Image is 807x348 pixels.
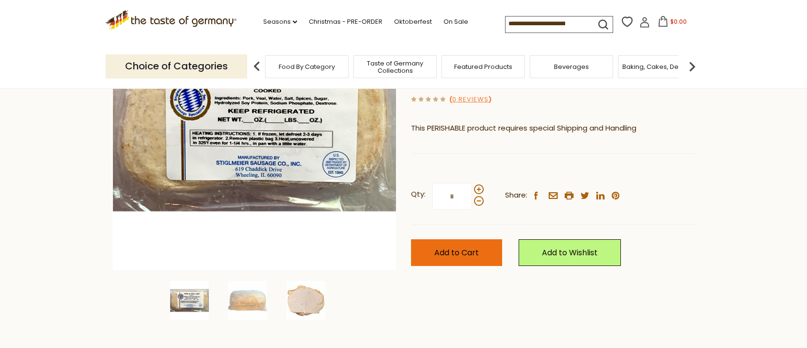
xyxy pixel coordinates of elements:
li: We will ship this product in heat-protective packaging and ice. [420,142,695,154]
input: Qty: [432,183,472,210]
a: Baking, Cakes, Desserts [622,63,697,70]
a: On Sale [443,17,468,27]
a: Seasons [263,17,297,27]
span: $0.00 [670,17,687,26]
img: previous arrow [247,57,267,76]
img: next arrow [682,57,702,76]
img: Stiglmeier Bavarian-style Leberkaese (pork and veal), 2 lbs. [286,281,325,320]
a: 0 Reviews [452,95,489,105]
a: Christmas - PRE-ORDER [309,17,382,27]
p: Choice of Categories [106,54,247,78]
button: $0.00 [652,16,693,31]
img: Stiglmeier Bavarian-style Leberkaese (pork and veal), 2 lbs. [228,281,267,320]
button: Add to Cart [411,239,502,266]
a: Taste of Germany Collections [356,60,434,74]
a: Add to Wishlist [519,239,621,266]
strong: Qty: [411,188,426,200]
span: ( ) [449,95,491,104]
img: Stiglmeier Bavarian-style Leberkaese (pork and veal), 2 lbs. [170,281,209,320]
span: Share: [505,189,527,201]
a: Food By Category [279,63,335,70]
span: Add to Cart [434,247,479,258]
p: This PERISHABLE product requires special Shipping and Handling [411,122,695,134]
a: Beverages [554,63,589,70]
a: Featured Products [454,63,512,70]
a: Oktoberfest [394,17,432,27]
